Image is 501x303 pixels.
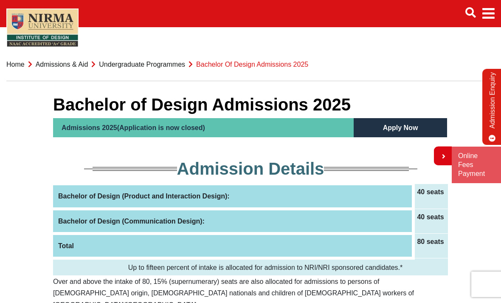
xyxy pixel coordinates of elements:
[177,159,324,178] span: Admission Details
[53,258,478,275] td: Up to fifteen percent of intake is allocated for admission to NRI/NRI sponsored candidates.
[53,209,414,233] th: Bachelor of Design (Communication Design):
[354,118,447,137] h5: Apply Now
[6,8,79,47] img: main_logo
[53,184,414,209] th: Bachelor of Design (Product and Interaction Design):
[458,152,495,178] a: Online Fees Payment
[53,233,414,258] th: Total
[36,61,88,68] a: Admissions & Aid
[99,61,185,68] a: Undergraduate Programmes
[53,118,354,137] h2: Admissions 2025(Application is now closed)
[196,61,308,68] span: Bachelor of Design Admissions 2025
[414,233,478,258] td: 80 seats
[6,61,25,68] a: Home
[53,94,448,115] h1: Bachelor of Design Admissions 2025
[6,48,495,81] nav: breadcrumb
[414,184,478,209] td: 40 seats
[414,209,478,233] td: 40 seats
